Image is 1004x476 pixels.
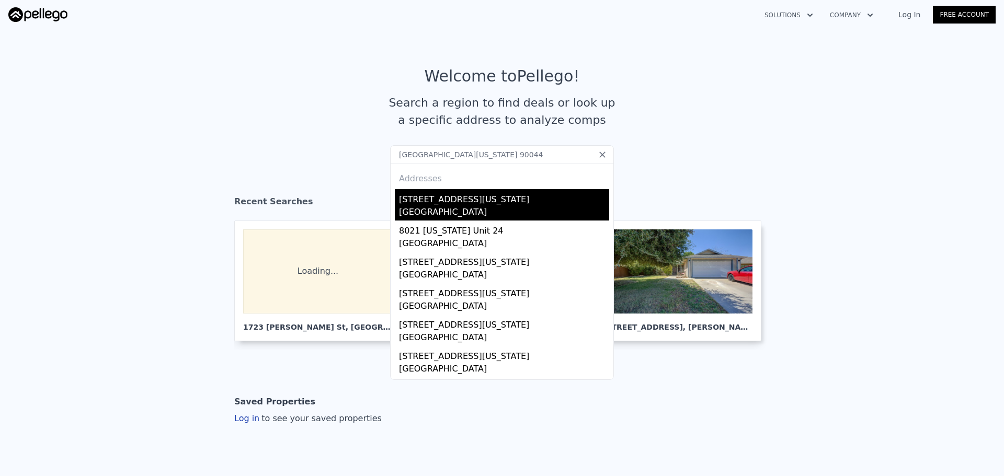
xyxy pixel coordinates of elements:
div: 1723 [PERSON_NAME] St , [GEOGRAPHIC_DATA] [243,314,393,332]
button: Solutions [756,6,822,25]
div: [GEOGRAPHIC_DATA] [399,269,609,283]
img: Pellego [8,7,67,22]
div: [STREET_ADDRESS][US_STATE] [399,189,609,206]
div: [STREET_ADDRESS][US_STATE] [399,315,609,331]
div: Log in [234,412,382,425]
div: [GEOGRAPHIC_DATA] [399,300,609,315]
div: [GEOGRAPHIC_DATA] [399,237,609,252]
div: [STREET_ADDRESS][US_STATE] [399,283,609,300]
div: [STREET_ADDRESS][US_STATE] [399,252,609,269]
a: Loading... 1723 [PERSON_NAME] St, [GEOGRAPHIC_DATA] [234,220,410,341]
div: [STREET_ADDRESS][US_STATE] [399,377,609,394]
div: [GEOGRAPHIC_DATA] [399,331,609,346]
a: Log In [886,9,933,20]
div: [STREET_ADDRESS] , [PERSON_NAME] [603,314,752,332]
div: Loading... [243,229,393,314]
a: Free Account [933,6,996,24]
button: Company [822,6,882,25]
div: Search a region to find deals or look up a specific address to analyze comps [385,94,619,129]
div: Saved Properties [234,391,315,412]
div: [STREET_ADDRESS][US_STATE] [399,346,609,363]
input: Search an address or region... [390,145,614,164]
div: Addresses [395,164,609,189]
div: Recent Searches [234,187,770,220]
div: [GEOGRAPHIC_DATA] [399,206,609,220]
span: to see your saved properties [259,413,382,423]
div: 8021 [US_STATE] Unit 24 [399,220,609,237]
div: Welcome to Pellego ! [425,67,580,86]
div: [GEOGRAPHIC_DATA] [399,363,609,377]
a: [STREET_ADDRESS], [PERSON_NAME] [594,220,770,341]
